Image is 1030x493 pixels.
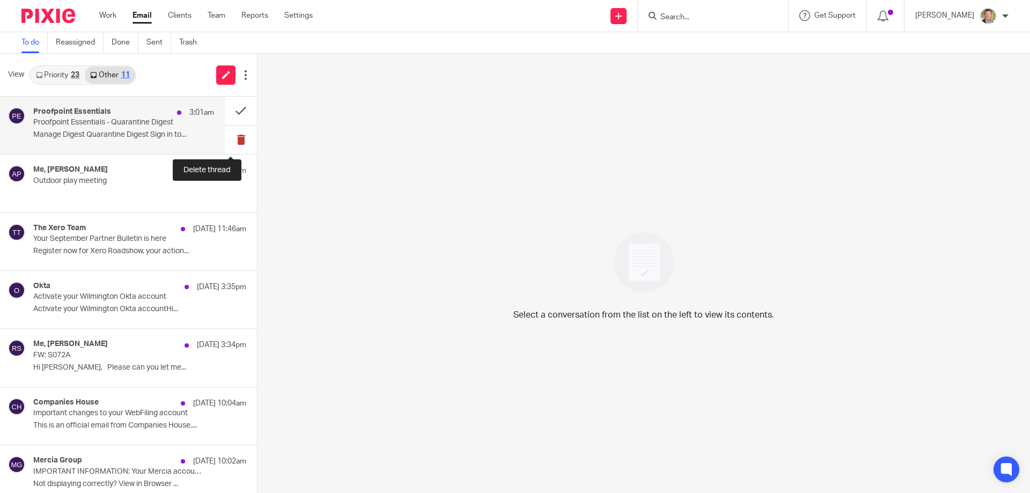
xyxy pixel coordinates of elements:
h4: Companies House [33,398,99,407]
h4: Mercia Group [33,456,82,465]
a: Reports [241,10,268,21]
h4: Proofpoint Essentials [33,107,111,116]
a: Work [99,10,116,21]
p: [DATE] 10:04am [193,398,246,409]
p: Not displaying correctly? View in Browser ... [33,480,246,489]
a: Team [208,10,225,21]
p: [DATE] 10:02am [193,456,246,467]
img: svg%3E [8,224,25,241]
a: Priority23 [31,67,85,84]
p: Your September Partner Bulletin is here [33,234,204,244]
span: Get Support [814,12,856,19]
p: Manage Digest Quarantine Digest Sign in to... [33,130,214,139]
div: 23 [71,71,79,79]
a: Reassigned [56,32,104,53]
p: Outdoor play meeting [33,176,204,186]
a: Clients [168,10,192,21]
a: Trash [179,32,205,53]
p: Activate your Wilmington Okta accountHi... [33,305,246,314]
p: [DATE] 3:35pm [197,282,246,292]
div: 11 [121,71,130,79]
p: FW: S072A [33,351,204,360]
h4: Me, [PERSON_NAME] [33,165,108,174]
p: 3:01am [189,107,214,118]
h4: The Xero Team [33,224,86,233]
a: Done [112,32,138,53]
img: Pixie [21,9,75,23]
img: svg%3E [8,340,25,357]
p: Proofpoint Essentials - Quarantine Digest [33,118,178,127]
p: Activate your Wilmington Okta account [33,292,204,301]
img: svg%3E [8,282,25,299]
p: [PERSON_NAME] [915,10,974,21]
h4: Me, [PERSON_NAME] [33,340,108,349]
img: High%20Res%20Andrew%20Price%20Accountants_Poppy%20Jakes%20photography-1118.jpg [980,8,997,25]
a: Email [133,10,152,21]
img: svg%3E [8,398,25,415]
img: svg%3E [8,107,25,124]
img: image [607,225,681,300]
h4: Okta [33,282,50,291]
span: View [8,69,24,80]
p: Important changes to your WebFiling account [33,409,204,418]
p: Select a conversation from the list on the left to view its contents. [513,308,774,321]
p: IMPORTANT INFORMATION: Your Mercia account is changing from [DATE] [33,467,204,476]
a: Other11 [85,67,135,84]
a: Settings [284,10,313,21]
p: This is an official email from Companies House.... [33,421,246,430]
p: Register now for Xero Roadshow, your action... [33,247,246,256]
p: [DATE] 11:46am [193,224,246,234]
p: [DATE] 12:50pm [193,165,246,176]
img: svg%3E [8,456,25,473]
input: Search [659,13,756,23]
a: Sent [146,32,171,53]
p: Hi [PERSON_NAME], Please can you let me... [33,363,246,372]
p: [DATE] 3:34pm [197,340,246,350]
a: To do [21,32,48,53]
img: svg%3E [8,165,25,182]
